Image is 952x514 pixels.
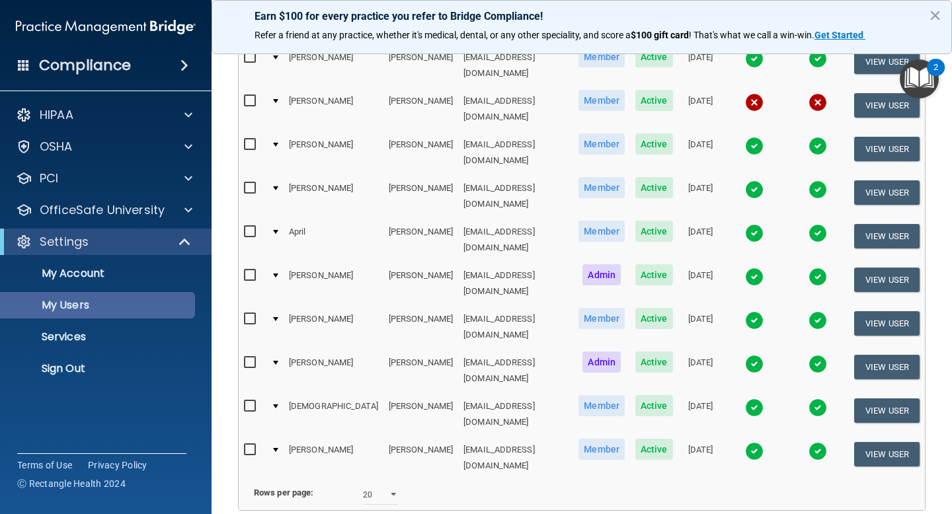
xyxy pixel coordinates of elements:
span: Ⓒ Rectangle Health 2024 [17,477,126,490]
p: PCI [40,170,58,186]
img: tick.e7d51cea.svg [809,398,827,417]
img: tick.e7d51cea.svg [809,355,827,373]
span: Member [578,90,625,111]
td: [EMAIL_ADDRESS][DOMAIN_NAME] [458,87,573,131]
td: [DATE] [678,87,723,131]
button: View User [854,398,920,423]
span: Active [635,90,673,111]
td: [EMAIL_ADDRESS][DOMAIN_NAME] [458,305,573,349]
button: View User [854,355,920,379]
span: Refer a friend at any practice, whether it's medical, dental, or any other speciality, and score a [255,30,631,40]
img: tick.e7d51cea.svg [809,137,827,155]
td: [PERSON_NAME] [284,131,383,174]
td: [EMAIL_ADDRESS][DOMAIN_NAME] [458,174,573,218]
a: Get Started [814,30,865,40]
a: OfficeSafe University [16,202,192,218]
img: cross.ca9f0e7f.svg [745,93,764,112]
span: Active [635,351,673,373]
a: Privacy Policy [88,459,147,472]
td: [DATE] [678,218,723,262]
span: Member [578,439,625,460]
td: [PERSON_NAME] [284,436,383,479]
span: Active [635,46,673,67]
img: tick.e7d51cea.svg [745,355,764,373]
strong: Get Started [814,30,863,40]
td: [EMAIL_ADDRESS][DOMAIN_NAME] [458,262,573,305]
a: HIPAA [16,107,192,123]
a: OSHA [16,139,192,155]
img: tick.e7d51cea.svg [809,180,827,199]
span: Active [635,308,673,329]
td: [EMAIL_ADDRESS][DOMAIN_NAME] [458,349,573,392]
p: My Account [9,267,189,280]
button: View User [854,311,920,336]
span: Member [578,308,625,329]
img: tick.e7d51cea.svg [745,398,764,417]
span: Member [578,221,625,242]
img: PMB logo [16,14,196,40]
button: View User [854,224,920,248]
p: Settings [40,234,89,250]
td: [PERSON_NAME] [383,131,458,174]
img: tick.e7d51cea.svg [745,137,764,155]
span: Active [635,395,673,416]
td: [DEMOGRAPHIC_DATA] [284,392,383,436]
span: Active [635,439,673,460]
td: [PERSON_NAME] [284,305,383,349]
div: 2 [933,67,938,85]
td: [DATE] [678,392,723,436]
button: View User [854,268,920,292]
td: [DATE] [678,44,723,87]
td: [PERSON_NAME] [284,44,383,87]
span: Member [578,177,625,198]
p: Earn $100 for every practice you refer to Bridge Compliance! [255,10,909,22]
p: HIPAA [40,107,73,123]
td: [PERSON_NAME] [383,305,458,349]
span: Active [635,133,673,155]
td: [PERSON_NAME] [383,436,458,479]
td: [DATE] [678,174,723,218]
img: tick.e7d51cea.svg [809,224,827,242]
td: [PERSON_NAME] [284,174,383,218]
td: [PERSON_NAME] [383,174,458,218]
td: [PERSON_NAME] [383,349,458,392]
td: [DATE] [678,131,723,174]
td: [PERSON_NAME] [383,218,458,262]
img: tick.e7d51cea.svg [809,268,827,286]
td: [EMAIL_ADDRESS][DOMAIN_NAME] [458,131,573,174]
img: tick.e7d51cea.svg [745,180,764,199]
p: OfficeSafe University [40,202,165,218]
td: [PERSON_NAME] [383,44,458,87]
td: [DATE] [678,349,723,392]
span: Active [635,264,673,285]
span: Member [578,395,625,416]
a: Terms of Use [17,459,72,472]
p: OSHA [40,139,73,155]
span: Admin [582,351,621,373]
td: [EMAIL_ADDRESS][DOMAIN_NAME] [458,392,573,436]
span: Member [578,133,625,155]
td: [PERSON_NAME] [383,262,458,305]
button: View User [854,93,920,118]
button: View User [854,50,920,74]
img: tick.e7d51cea.svg [745,442,764,460]
td: April [284,218,383,262]
button: Close [929,5,941,26]
img: cross.ca9f0e7f.svg [809,93,827,112]
img: tick.e7d51cea.svg [745,224,764,242]
td: [PERSON_NAME] [284,262,383,305]
strong: $100 gift card [631,30,689,40]
a: PCI [16,170,192,186]
td: [DATE] [678,305,723,349]
td: [PERSON_NAME] [284,87,383,131]
span: Active [635,221,673,242]
button: View User [854,442,920,466]
span: ! That's what we call a win-win. [689,30,814,40]
b: Rows per page: [254,488,313,497]
img: tick.e7d51cea.svg [809,311,827,330]
span: Member [578,46,625,67]
button: Open Resource Center, 2 new notifications [900,59,939,98]
p: Services [9,330,189,344]
h4: Compliance [39,56,131,75]
img: tick.e7d51cea.svg [809,50,827,68]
